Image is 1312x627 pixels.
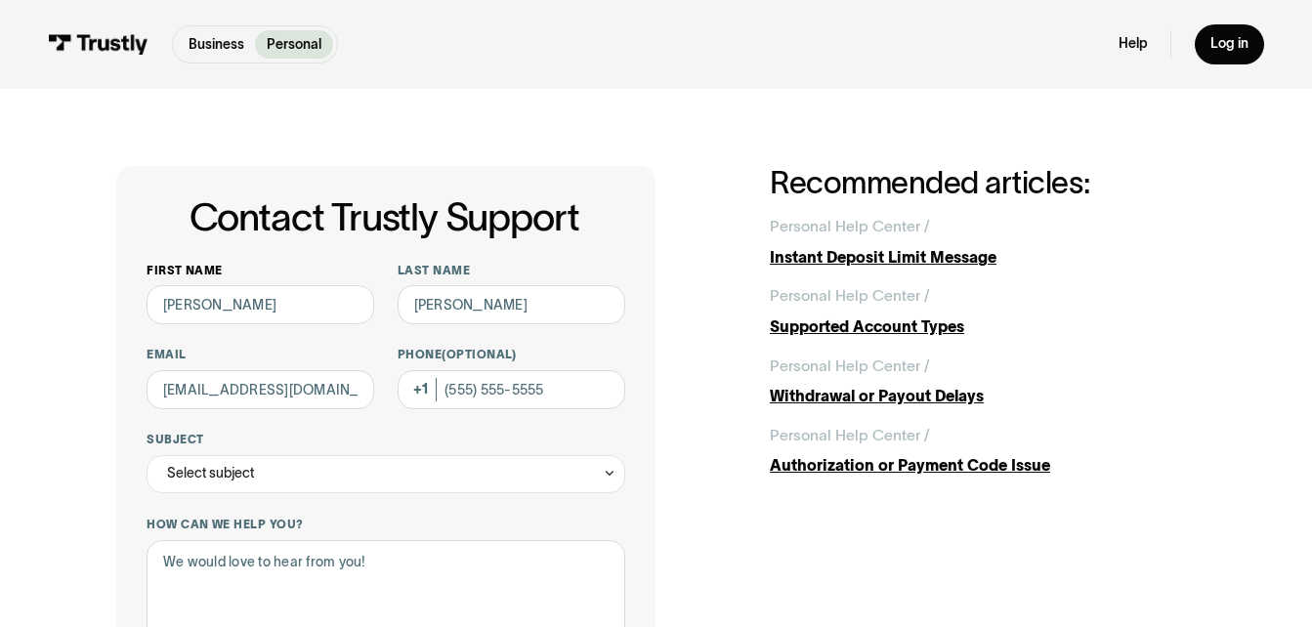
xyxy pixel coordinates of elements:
[770,315,1196,339] div: Supported Account Types
[143,196,625,238] h1: Contact Trustly Support
[255,30,333,59] a: Personal
[398,347,625,362] label: Phone
[398,285,625,323] input: Howard
[48,34,148,56] img: Trustly Logo
[147,432,625,447] label: Subject
[770,284,930,308] div: Personal Help Center /
[189,34,244,55] p: Business
[267,34,321,55] p: Personal
[1195,24,1264,65] a: Log in
[770,166,1196,200] h2: Recommended articles:
[770,215,930,238] div: Personal Help Center /
[147,263,374,278] label: First name
[770,424,930,447] div: Personal Help Center /
[770,385,1196,408] div: Withdrawal or Payout Delays
[770,424,1196,478] a: Personal Help Center /Authorization or Payment Code Issue
[147,517,625,532] label: How can we help you?
[770,284,1196,338] a: Personal Help Center /Supported Account Types
[442,348,517,360] span: (Optional)
[770,355,930,378] div: Personal Help Center /
[167,462,254,485] div: Select subject
[1210,35,1249,53] div: Log in
[147,285,374,323] input: Alex
[177,30,256,59] a: Business
[147,370,374,408] input: alex@mail.com
[770,355,1196,408] a: Personal Help Center /Withdrawal or Payout Delays
[770,454,1196,478] div: Authorization or Payment Code Issue
[770,246,1196,270] div: Instant Deposit Limit Message
[147,455,625,493] div: Select subject
[147,347,374,362] label: Email
[1119,35,1148,53] a: Help
[770,215,1196,269] a: Personal Help Center /Instant Deposit Limit Message
[398,370,625,408] input: (555) 555-5555
[398,263,625,278] label: Last name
